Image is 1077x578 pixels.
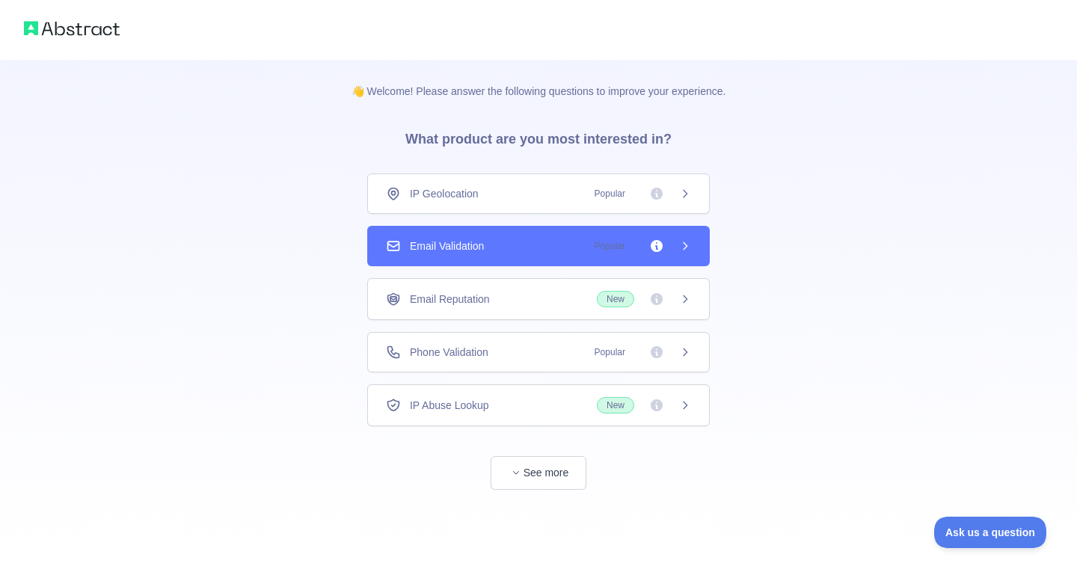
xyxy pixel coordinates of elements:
h3: What product are you most interested in? [381,99,696,173]
span: New [597,291,634,307]
iframe: Toggle Customer Support [934,517,1047,548]
span: IP Geolocation [410,186,479,201]
img: Abstract logo [24,18,120,39]
span: Phone Validation [410,345,488,360]
button: See more [491,456,586,490]
span: Popular [586,186,634,201]
span: New [597,397,634,413]
p: 👋 Welcome! Please answer the following questions to improve your experience. [328,60,750,99]
span: Popular [586,239,634,253]
span: IP Abuse Lookup [410,398,489,413]
span: Email Validation [410,239,484,253]
span: Popular [586,345,634,360]
span: Email Reputation [410,292,490,307]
